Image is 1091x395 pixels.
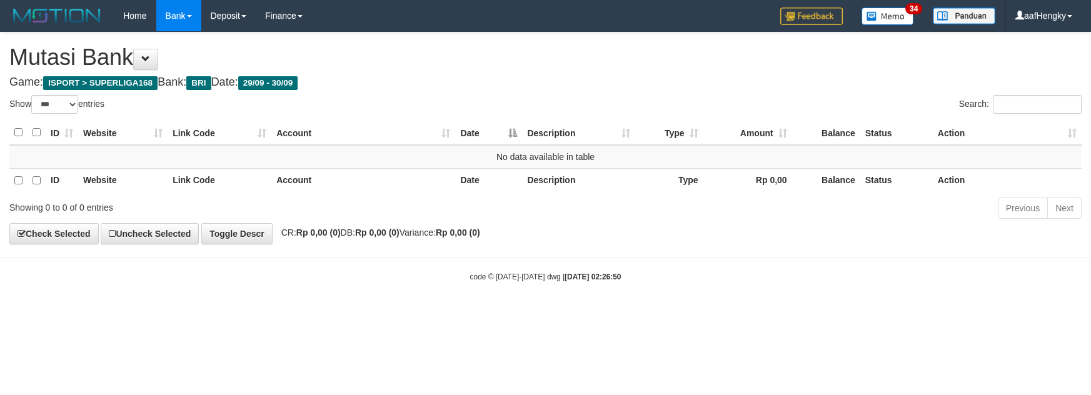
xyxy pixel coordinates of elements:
[31,95,78,114] select: Showentries
[101,223,199,244] a: Uncheck Selected
[522,121,635,145] th: Description: activate to sort column ascending
[9,223,99,244] a: Check Selected
[271,121,455,145] th: Account: activate to sort column ascending
[993,95,1082,114] input: Search:
[635,168,703,192] th: Type
[933,121,1082,145] th: Action: activate to sort column ascending
[238,76,298,90] span: 29/09 - 30/09
[9,45,1082,70] h1: Mutasi Bank
[862,7,914,25] img: Button%20Memo.svg
[9,145,1082,169] td: No data available in table
[905,3,922,14] span: 34
[78,168,168,192] th: Website
[355,227,400,237] strong: Rp 0,00 (0)
[46,121,78,145] th: ID: activate to sort column ascending
[780,7,843,25] img: Feedback.jpg
[186,76,211,90] span: BRI
[933,7,995,24] img: panduan.png
[9,196,445,214] div: Showing 0 to 0 of 0 entries
[296,227,341,237] strong: Rp 0,00 (0)
[522,168,635,192] th: Description
[470,272,621,281] small: code © [DATE]-[DATE] dwg |
[78,121,168,145] th: Website: activate to sort column ascending
[9,76,1082,89] h4: Game: Bank: Date:
[860,168,933,192] th: Status
[998,197,1048,219] a: Previous
[275,227,480,237] span: CR: DB: Variance:
[635,121,703,145] th: Type: activate to sort column ascending
[455,168,522,192] th: Date
[792,168,860,192] th: Balance
[168,121,271,145] th: Link Code: activate to sort column ascending
[565,272,621,281] strong: [DATE] 02:26:50
[168,168,271,192] th: Link Code
[9,6,104,25] img: MOTION_logo.png
[271,168,455,192] th: Account
[436,227,480,237] strong: Rp 0,00 (0)
[46,168,78,192] th: ID
[703,121,792,145] th: Amount: activate to sort column ascending
[201,223,273,244] a: Toggle Descr
[9,95,104,114] label: Show entries
[43,76,158,90] span: ISPORT > SUPERLIGA168
[792,121,860,145] th: Balance
[703,168,792,192] th: Rp 0,00
[959,95,1082,114] label: Search:
[455,121,522,145] th: Date: activate to sort column descending
[933,168,1082,192] th: Action
[860,121,933,145] th: Status
[1047,197,1082,219] a: Next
